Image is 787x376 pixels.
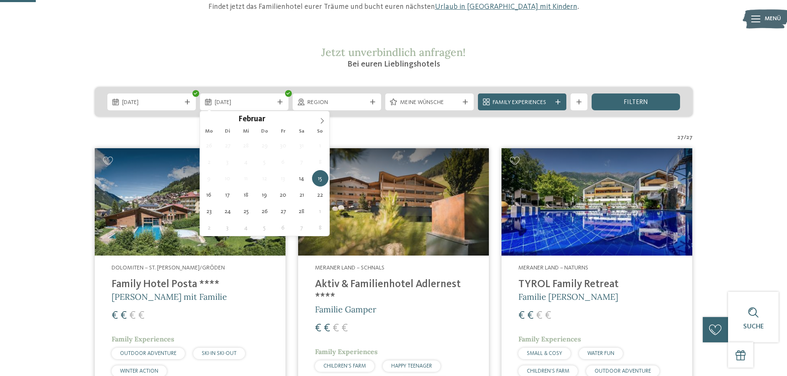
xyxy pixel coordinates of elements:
[321,45,466,59] span: Jetzt unverbindlich anfragen!
[743,323,764,330] span: Suche
[312,203,328,219] span: März 1, 2026
[527,368,569,374] span: CHILDREN’S FARM
[120,310,127,321] span: €
[219,154,236,170] span: Februar 3, 2026
[275,219,291,236] span: März 6, 2026
[686,133,693,142] span: 27
[256,154,273,170] span: Februar 5, 2026
[587,351,614,356] span: WATER FUN
[312,187,328,203] span: Februar 22, 2026
[95,148,285,256] img: Familienhotels gesucht? Hier findet ihr die besten!
[238,219,254,236] span: März 4, 2026
[238,154,254,170] span: Februar 4, 2026
[518,291,618,302] span: Familie [PERSON_NAME]
[219,170,236,187] span: Februar 10, 2026
[238,116,265,124] span: Februar
[120,368,158,374] span: WINTER ACTION
[275,187,291,203] span: Februar 20, 2026
[237,129,255,134] span: Mi
[518,310,525,321] span: €
[129,310,136,321] span: €
[502,148,692,256] img: Familien Wellness Residence Tyrol ****
[255,129,274,134] span: Do
[238,187,254,203] span: Februar 18, 2026
[347,60,440,69] span: Bei euren Lieblingshotels
[595,368,651,374] span: OUTDOOR ADVENTURE
[341,323,348,334] span: €
[112,291,227,302] span: [PERSON_NAME] mit Familie
[293,203,310,219] span: Februar 28, 2026
[275,170,291,187] span: Februar 13, 2026
[545,310,551,321] span: €
[293,170,310,187] span: Februar 14, 2026
[518,265,588,271] span: Meraner Land – Naturns
[435,3,577,11] a: Urlaub in [GEOGRAPHIC_DATA] mit Kindern
[265,115,293,123] input: Year
[312,170,328,187] span: Februar 15, 2026
[219,187,236,203] span: Februar 17, 2026
[112,278,269,291] h4: Family Hotel Posta ****
[201,154,217,170] span: Februar 2, 2026
[293,219,310,236] span: März 7, 2026
[219,203,236,219] span: Februar 24, 2026
[201,187,217,203] span: Februar 16, 2026
[218,129,237,134] span: Di
[312,137,328,154] span: Februar 1, 2026
[202,351,237,356] span: SKI-IN SKI-OUT
[624,99,648,106] span: filtern
[527,351,562,356] span: SMALL & COSY
[201,219,217,236] span: März 2, 2026
[256,203,273,219] span: Februar 26, 2026
[307,99,366,107] span: Region
[120,351,176,356] span: OUTDOOR ADVENTURE
[527,310,534,321] span: €
[274,129,292,134] span: Fr
[298,148,489,256] img: Aktiv & Familienhotel Adlernest ****
[219,137,236,154] span: Januar 27, 2026
[518,335,581,343] span: Family Experiences
[275,154,291,170] span: Februar 6, 2026
[256,187,273,203] span: Februar 19, 2026
[684,133,686,142] span: /
[112,335,174,343] span: Family Experiences
[215,99,274,107] span: [DATE]
[315,347,378,356] span: Family Experiences
[256,170,273,187] span: Februar 12, 2026
[200,129,219,134] span: Mo
[293,154,310,170] span: Februar 7, 2026
[256,137,273,154] span: Januar 29, 2026
[312,154,328,170] span: Februar 8, 2026
[238,137,254,154] span: Januar 28, 2026
[112,265,225,271] span: Dolomiten – St. [PERSON_NAME]/Gröden
[122,99,181,107] span: [DATE]
[493,99,552,107] span: Family Experiences
[293,187,310,203] span: Februar 21, 2026
[256,219,273,236] span: März 5, 2026
[312,219,328,236] span: März 8, 2026
[201,170,217,187] span: Februar 9, 2026
[112,310,118,321] span: €
[324,323,330,334] span: €
[138,310,144,321] span: €
[391,363,432,369] span: HAPPY TEENAGER
[201,137,217,154] span: Januar 26, 2026
[311,129,329,134] span: So
[536,310,542,321] span: €
[275,137,291,154] span: Januar 30, 2026
[292,129,311,134] span: Sa
[315,278,472,304] h4: Aktiv & Familienhotel Adlernest ****
[219,219,236,236] span: März 3, 2026
[238,170,254,187] span: Februar 11, 2026
[315,265,384,271] span: Meraner Land – Schnals
[678,133,684,142] span: 27
[400,99,459,107] span: Meine Wünsche
[518,278,675,291] h4: TYROL Family Retreat
[323,363,366,369] span: CHILDREN’S FARM
[315,304,376,315] span: Familie Gamper
[333,323,339,334] span: €
[238,203,254,219] span: Februar 25, 2026
[315,323,321,334] span: €
[275,203,291,219] span: Februar 27, 2026
[293,137,310,154] span: Januar 31, 2026
[201,203,217,219] span: Februar 23, 2026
